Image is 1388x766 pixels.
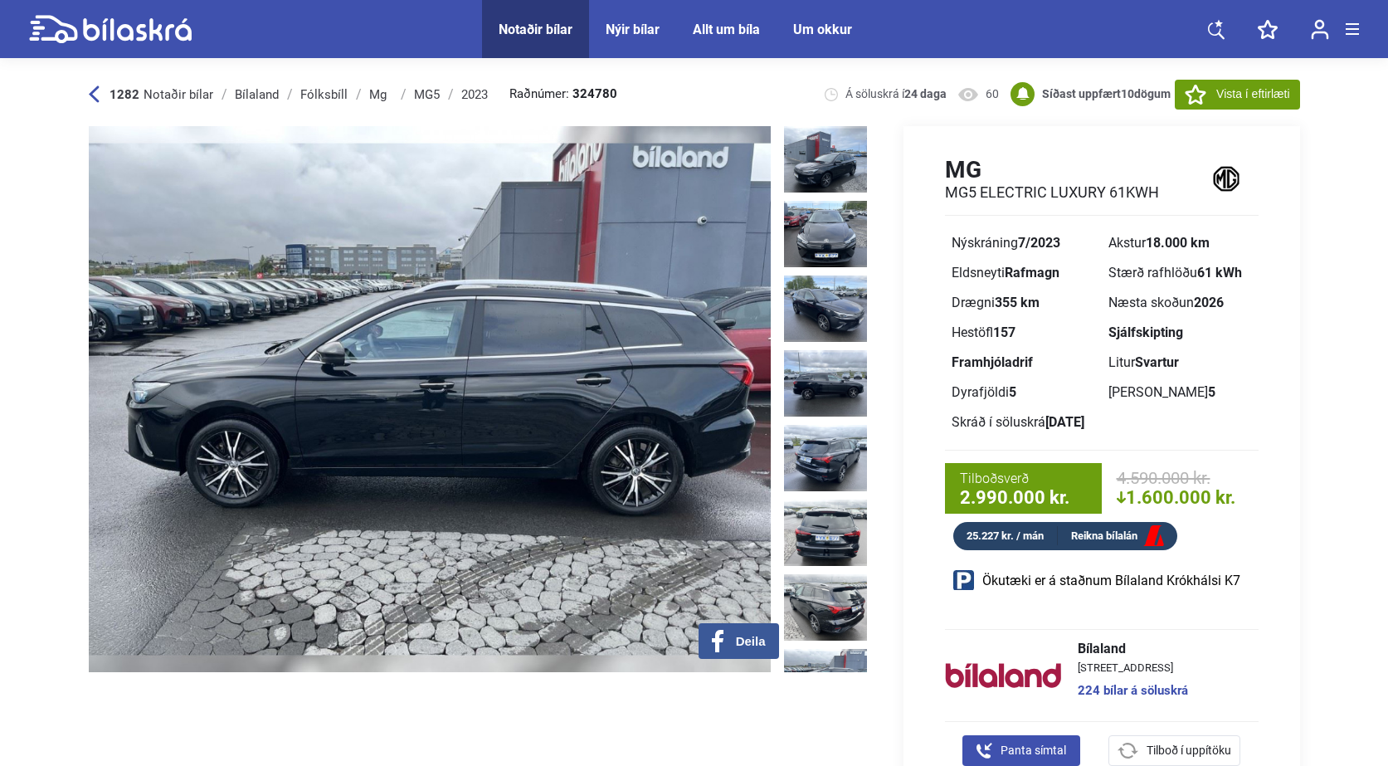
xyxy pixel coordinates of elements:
[1009,384,1016,400] b: 5
[572,88,617,100] b: 324780
[1194,155,1259,202] img: logo Mg MG5 ELECTRIC LUXURY 61KWH
[784,350,867,417] img: 1749729626_7296620719032211385_22029599004123611.jpg
[1078,642,1188,656] span: Bílaland
[1108,266,1252,280] div: Stærð rafhlöðu
[144,87,213,102] span: Notaðir bílar
[499,22,572,37] a: Notaðir bílar
[1147,742,1231,759] span: Tilboð í uppítöku
[1078,685,1188,697] a: 224 bílar á söluskrá
[1208,384,1215,400] b: 5
[952,386,1095,399] div: Dyrafjöldi
[1311,19,1329,40] img: user-login.svg
[1108,324,1183,340] b: Sjálfskipting
[1146,235,1210,251] b: 18.000 km
[1194,295,1224,310] b: 2026
[952,416,1095,429] div: Skráð í söluskrá
[1108,237,1252,250] div: Akstur
[1117,487,1244,507] span: 1.600.000 kr.
[945,156,1159,183] h1: Mg
[693,22,760,37] a: Allt um bíla
[1108,386,1252,399] div: [PERSON_NAME]
[982,574,1240,588] span: Ökutæki er á staðnum Bílaland Krókhálsi K7
[736,634,766,649] span: Deila
[945,183,1159,202] h2: MG5 ELECTRIC LUXURY 61KWH
[784,201,867,267] img: 1749729625_2571528744386731838_22029597601068353.jpg
[699,623,779,659] button: Deila
[1175,80,1299,110] button: Vista í eftirlæti
[960,489,1087,507] span: 2.990.000 kr.
[1108,356,1252,369] div: Litur
[461,88,488,101] div: 2023
[1135,354,1179,370] b: Svartur
[952,326,1095,339] div: Hestöfl
[1005,265,1059,281] b: Rafmagn
[1197,265,1242,281] b: 61 kWh
[1045,414,1084,430] b: [DATE]
[952,266,1095,280] div: Eldsneyti
[845,86,947,102] span: Á söluskrá í
[986,86,999,102] span: 60
[784,425,867,491] img: 1749729627_5375982443133591017_22029599758716526.jpg
[1042,87,1171,100] b: Síðast uppfært dögum
[952,237,1095,250] div: Nýskráning
[235,88,279,101] div: Bílaland
[952,296,1095,310] div: Drægni
[1216,85,1289,103] span: Vista í eftirlæti
[784,126,867,193] img: 1749729623_6498932743065998871_22029596189668595.jpg
[793,22,852,37] a: Um okkur
[784,649,867,715] img: 1749729629_1361935905041781751_22029602538953002.jpg
[300,88,348,101] div: Fólksbíll
[1018,235,1060,251] b: 7/2023
[606,22,660,37] a: Nýir bílar
[414,88,440,101] div: MG5
[509,88,617,100] span: Raðnúmer:
[904,87,947,100] b: 24 daga
[993,324,1015,340] b: 157
[1078,662,1188,673] span: [STREET_ADDRESS]
[784,276,867,342] img: 1749729625_4784593006515585138_22029598211535690.jpg
[369,88,392,101] div: Mg
[784,500,867,566] img: 1749729628_6970442966850321416_22029601130145791.jpg
[1058,526,1177,547] a: Reikna bílalán
[1121,87,1134,100] span: 10
[784,574,867,641] img: 1749729629_3568957920371773597_22029601818748715.jpg
[952,354,1033,370] b: Framhjóladrif
[960,470,1087,489] span: Tilboðsverð
[953,526,1058,545] div: 25.227 kr. / mán
[1117,470,1244,486] span: 4.590.000 kr.
[1108,296,1252,310] div: Næsta skoðun
[995,295,1040,310] b: 355 km
[1001,742,1066,759] span: Panta símtal
[110,87,139,102] b: 1282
